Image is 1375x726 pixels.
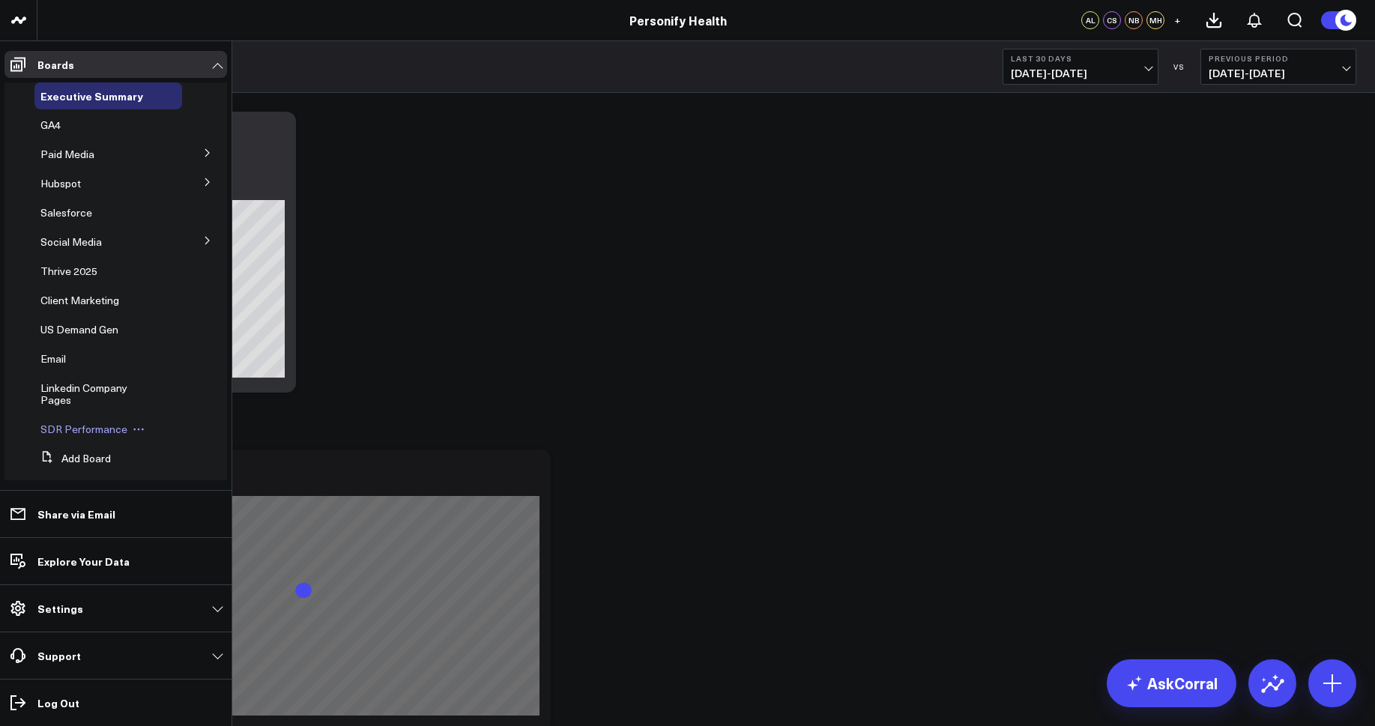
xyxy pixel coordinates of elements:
span: [DATE] - [DATE] [1011,67,1150,79]
a: US Demand Gen [40,324,118,336]
p: Boards [37,58,74,70]
p: Explore Your Data [37,555,130,567]
span: + [1174,15,1181,25]
a: AskCorral [1107,659,1236,707]
button: Last 30 Days[DATE]-[DATE] [1003,49,1158,85]
b: Previous Period [1209,54,1348,63]
a: Thrive 2025 [40,265,97,277]
a: Log Out [4,689,227,716]
div: VS [1166,62,1193,71]
button: + [1168,11,1186,29]
button: Previous Period[DATE]-[DATE] [1200,49,1356,85]
a: Personify Health [629,12,727,28]
div: CS [1103,11,1121,29]
span: Salesforce [40,205,92,220]
span: Thrive 2025 [40,264,97,278]
a: SDR Performance [40,423,127,435]
span: [DATE] - [DATE] [1209,67,1348,79]
b: Last 30 Days [1011,54,1150,63]
span: Email [40,351,66,366]
a: Salesforce [40,207,92,219]
span: US Demand Gen [40,322,118,336]
span: Linkedin Company Pages [40,381,127,407]
span: Hubspot [40,176,81,190]
a: Hubspot [40,178,81,190]
button: Add Board [34,445,111,472]
div: AL [1081,11,1099,29]
a: Email [40,353,66,365]
div: MH [1146,11,1164,29]
span: SDR Performance [40,422,127,436]
div: NB [1125,11,1143,29]
a: Social Media [40,236,102,248]
p: Share via Email [37,508,115,520]
span: Client Marketing [40,293,119,307]
a: Client Marketing [40,294,119,306]
span: Executive Summary [40,88,143,103]
a: Paid Media [40,148,94,160]
a: Executive Summary [40,90,143,102]
span: Social Media [40,235,102,249]
a: Linkedin Company Pages [40,382,160,406]
a: GA4 [40,119,61,131]
span: GA4 [40,118,61,132]
span: Paid Media [40,147,94,161]
p: Log Out [37,697,79,709]
p: Settings [37,602,83,614]
p: Support [37,650,81,662]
